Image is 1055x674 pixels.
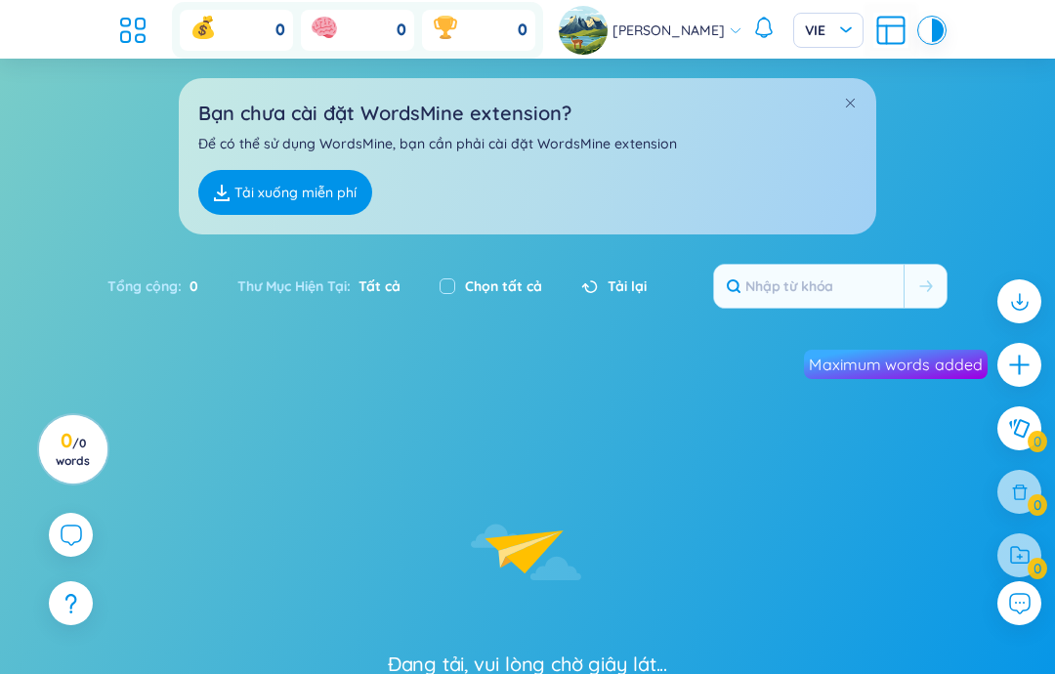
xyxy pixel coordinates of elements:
[397,20,406,41] span: 0
[612,20,725,41] span: [PERSON_NAME]
[518,20,527,41] span: 0
[182,275,198,297] span: 0
[51,433,95,468] h3: 0
[198,170,372,215] a: Tải xuống miễn phí
[198,133,857,154] p: Để có thể sử dụng WordsMine, bạn cần phải cài đặt WordsMine extension
[198,98,857,128] h2: Bạn chưa cài đặt WordsMine extension?
[465,275,542,297] label: Chọn tất cả
[1007,353,1032,377] span: plus
[559,6,608,55] img: avatar
[351,277,401,295] span: Tất cả
[608,275,647,297] span: Tải lại
[56,436,90,468] span: / 0 words
[559,6,612,55] a: avatar
[218,266,420,307] div: Thư Mục Hiện Tại :
[107,266,218,307] div: Tổng cộng :
[714,265,904,308] input: Nhập từ khóa
[805,21,852,40] span: VIE
[275,20,285,41] span: 0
